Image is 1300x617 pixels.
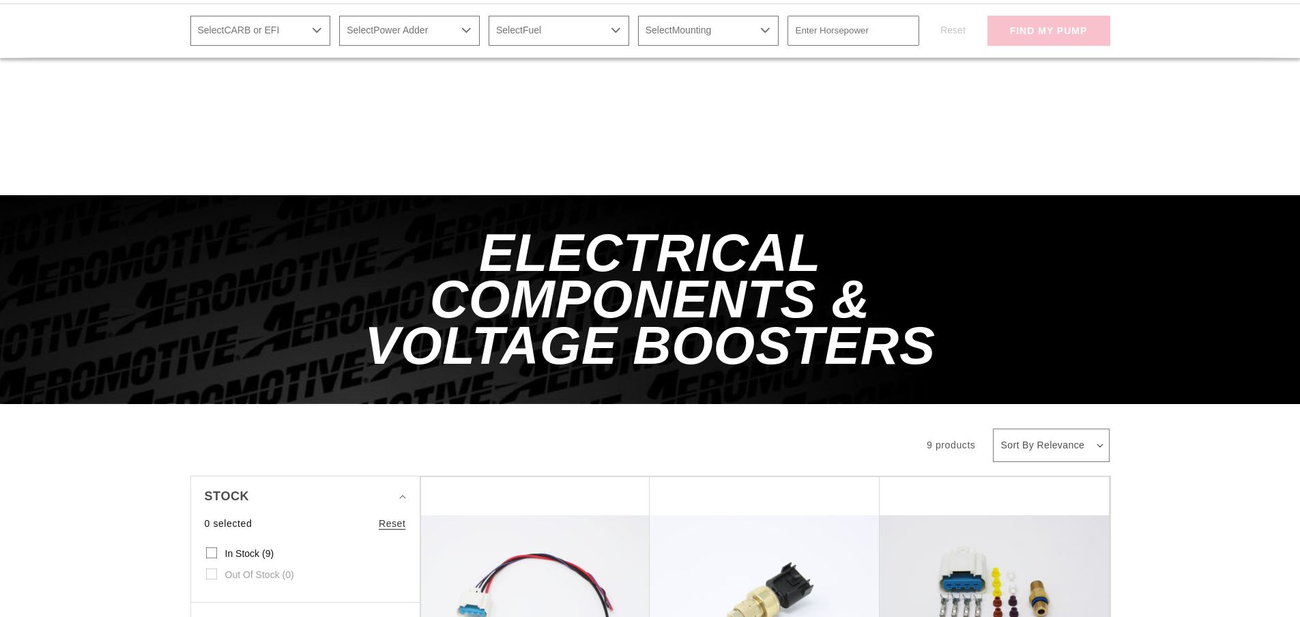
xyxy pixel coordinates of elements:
[225,569,294,581] span: Out of stock (0)
[638,16,779,46] select: Mounting
[364,223,935,376] span: Electrical Components & Voltage Boosters
[205,516,252,531] span: 0 selected
[379,516,406,531] a: Reset
[339,16,480,46] select: Power Adder
[788,16,919,46] input: Enter Horsepower
[205,476,406,517] summary: Stock (0 selected)
[205,487,250,506] span: Stock
[927,440,975,450] span: 9 products
[489,16,629,46] select: Fuel
[225,547,274,560] span: In stock (9)
[190,16,331,46] select: CARB or EFI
